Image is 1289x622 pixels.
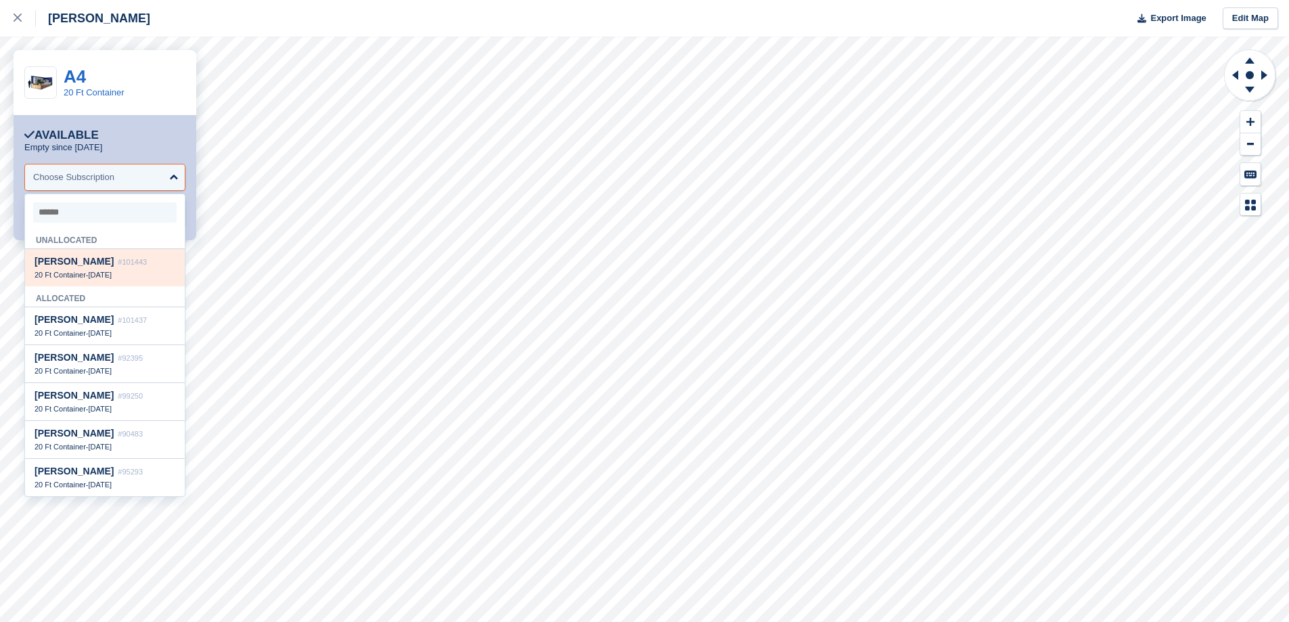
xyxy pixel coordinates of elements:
[118,316,147,324] span: #101437
[33,171,114,184] div: Choose Subscription
[89,481,112,489] span: [DATE]
[1129,7,1206,30] button: Export Image
[35,270,175,280] div: -
[35,443,86,451] span: 20 Ft Container
[89,329,112,337] span: [DATE]
[1150,12,1206,25] span: Export Image
[118,430,143,438] span: #90483
[35,405,86,413] span: 20 Ft Container
[64,66,86,87] a: A4
[35,256,114,267] span: [PERSON_NAME]
[89,443,112,451] span: [DATE]
[35,442,175,451] div: -
[118,258,147,266] span: #101443
[35,390,114,401] span: [PERSON_NAME]
[25,71,56,95] img: 20ft-container.jpg
[35,271,86,279] span: 20 Ft Container
[89,271,112,279] span: [DATE]
[118,354,143,362] span: #92395
[1240,194,1261,216] button: Map Legend
[1240,163,1261,185] button: Keyboard Shortcuts
[64,87,125,97] a: 20 Ft Container
[1240,111,1261,133] button: Zoom In
[35,328,175,338] div: -
[89,367,112,375] span: [DATE]
[35,428,114,439] span: [PERSON_NAME]
[118,392,143,400] span: #99250
[25,228,185,249] div: Unallocated
[118,468,143,476] span: #95293
[25,286,185,307] div: Allocated
[1240,133,1261,156] button: Zoom Out
[35,329,86,337] span: 20 Ft Container
[24,142,102,153] p: Empty since [DATE]
[35,480,175,489] div: -
[35,481,86,489] span: 20 Ft Container
[35,366,175,376] div: -
[35,352,114,363] span: [PERSON_NAME]
[24,129,99,142] div: Available
[35,367,86,375] span: 20 Ft Container
[35,466,114,476] span: [PERSON_NAME]
[89,405,112,413] span: [DATE]
[36,10,150,26] div: [PERSON_NAME]
[35,314,114,325] span: [PERSON_NAME]
[35,404,175,414] div: -
[1223,7,1278,30] a: Edit Map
